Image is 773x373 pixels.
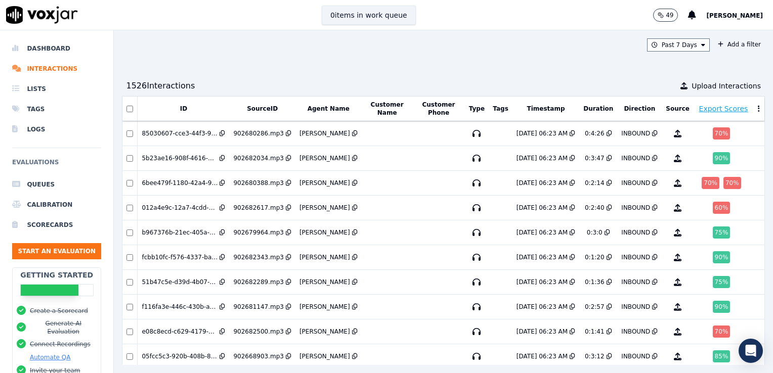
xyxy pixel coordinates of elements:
[706,9,773,21] button: [PERSON_NAME]
[30,307,88,315] button: Create a Scorecard
[299,303,350,311] div: [PERSON_NAME]
[585,129,605,137] div: 0:4:26
[621,352,650,360] div: INBOUND
[621,328,650,336] div: INBOUND
[299,179,350,187] div: [PERSON_NAME]
[233,352,283,360] div: 902668903.mp3
[713,325,731,338] div: 70 %
[233,204,283,212] div: 902682617.mp3
[142,253,218,261] div: fcbb10fc-f576-4337-ba11-9ae918c4d595
[713,350,731,362] div: 85 %
[233,253,283,261] div: 902682343.mp3
[233,129,283,137] div: 902680286.mp3
[299,228,350,237] div: [PERSON_NAME]
[142,179,218,187] div: 6bee479f-1180-42a4-9e1e-4e81dda51665
[517,253,568,261] div: [DATE] 06:23 AM
[30,319,97,336] button: Generate AI Evaluation
[621,204,650,212] div: INBOUND
[233,303,283,311] div: 902681147.mp3
[469,105,485,113] button: Type
[12,243,101,259] button: Start an Evaluation
[233,328,283,336] div: 902682500.mp3
[699,104,748,114] button: Export Scores
[12,99,101,119] a: Tags
[247,105,278,113] button: SourceID
[621,129,650,137] div: INBOUND
[126,80,195,92] div: 1526 Interaction s
[713,226,731,239] div: 75 %
[713,152,731,164] div: 90 %
[621,303,650,311] div: INBOUND
[233,278,283,286] div: 902682289.mp3
[714,38,765,51] button: Add a filter
[723,177,741,189] div: 70 %
[493,105,508,113] button: Tags
[653,9,688,22] button: 49
[647,38,710,52] button: Past 7 Days
[739,339,763,363] div: Open Intercom Messenger
[517,228,568,237] div: [DATE] 06:23 AM
[621,179,650,187] div: INBOUND
[142,278,218,286] div: 51b47c5e-d39d-4b07-8d08-de491e64c52e
[585,204,605,212] div: 0:2:40
[12,79,101,99] a: Lists
[299,328,350,336] div: [PERSON_NAME]
[233,154,283,162] div: 902682034.mp3
[713,202,731,214] div: 60 %
[322,6,416,25] button: 0items in work queue
[706,12,763,19] span: [PERSON_NAME]
[142,154,218,162] div: 5b23ae16-908f-4616-9385-0712844cc7e0
[12,38,101,59] a: Dashboard
[517,303,568,311] div: [DATE] 06:23 AM
[299,352,350,360] div: [PERSON_NAME]
[299,253,350,261] div: [PERSON_NAME]
[517,154,568,162] div: [DATE] 06:23 AM
[299,129,350,137] div: [PERSON_NAME]
[702,177,719,189] div: 70 %
[713,127,731,139] div: 70 %
[12,59,101,79] a: Interactions
[585,328,605,336] div: 0:1:41
[142,352,218,360] div: 05fcc5c3-920b-408b-8b21-0aa0c571220e
[12,156,101,174] h6: Evaluations
[666,105,690,113] button: Source
[12,195,101,215] a: Calibration
[233,179,283,187] div: 902680388.mp3
[713,276,731,288] div: 75 %
[366,101,409,117] button: Customer Name
[527,105,565,113] button: Timestamp
[692,81,761,91] span: Upload Interactions
[417,101,461,117] button: Customer Phone
[517,278,568,286] div: [DATE] 06:23 AM
[624,105,655,113] button: Direction
[585,154,605,162] div: 0:3:47
[142,204,218,212] div: 012a4e9c-12a7-4cdd-8d28-2e05b143c64d
[180,105,187,113] button: ID
[12,174,101,195] a: Queues
[517,204,568,212] div: [DATE] 06:23 AM
[666,11,673,19] p: 49
[12,119,101,139] a: Logs
[587,228,603,237] div: 0:3:0
[621,278,650,286] div: INBOUND
[517,129,568,137] div: [DATE] 06:23 AM
[585,278,605,286] div: 0:1:36
[653,9,678,22] button: 49
[6,6,78,24] img: voxjar logo
[30,353,70,361] button: Automate QA
[142,303,218,311] div: f116fa3e-446c-430b-a7c1-c47c38c49870
[713,251,731,263] div: 90 %
[713,301,731,313] div: 90 %
[621,228,650,237] div: INBOUND
[142,328,218,336] div: e08c8ecd-c629-4179-b986-6ca35efc3321
[621,253,650,261] div: INBOUND
[585,352,605,360] div: 0:3:12
[517,352,568,360] div: [DATE] 06:23 AM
